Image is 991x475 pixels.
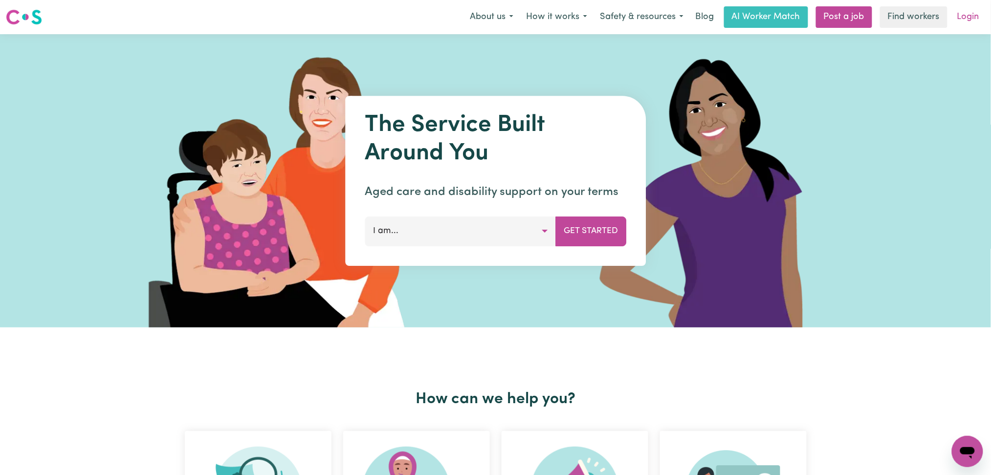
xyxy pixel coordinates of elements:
a: Find workers [880,6,947,28]
button: About us [463,7,520,27]
iframe: Button to launch messaging window [952,436,983,467]
a: Post a job [816,6,872,28]
img: Careseekers logo [6,8,42,26]
a: Careseekers logo [6,6,42,28]
a: Blog [690,6,720,28]
p: Aged care and disability support on your terms [365,183,626,201]
button: How it works [520,7,594,27]
button: I am... [365,216,556,246]
button: Safety & resources [594,7,690,27]
a: Login [951,6,985,28]
a: AI Worker Match [724,6,808,28]
button: Get Started [555,216,626,246]
h1: The Service Built Around You [365,111,626,168]
h2: How can we help you? [179,390,813,409]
